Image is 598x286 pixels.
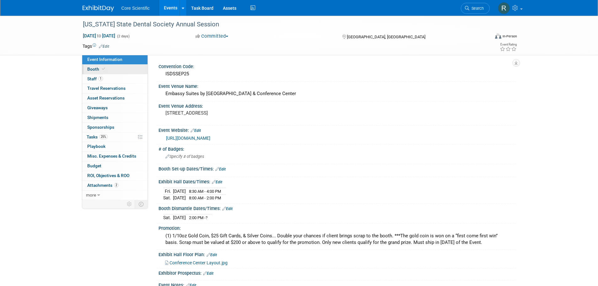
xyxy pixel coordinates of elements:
span: Attachments [87,183,119,188]
a: Budget [82,161,148,171]
span: Budget [87,163,101,168]
span: 2:00 PM - [189,215,207,220]
i: Booth reservation complete [102,67,105,71]
a: ROI, Objectives & ROO [82,171,148,181]
span: Shipments [87,115,108,120]
span: Asset Reservations [87,95,125,100]
a: [URL][DOMAIN_NAME] [166,136,210,141]
a: Tasks25% [82,132,148,142]
span: Playbook [87,144,105,149]
a: Sponsorships [82,123,148,132]
img: Format-Inperson.png [495,34,501,39]
td: Sat. [163,214,173,221]
img: Rachel Wolff [498,2,510,14]
a: Giveaways [82,103,148,113]
button: Committed [193,33,231,40]
span: (2 days) [116,34,130,38]
td: Personalize Event Tab Strip [124,200,135,208]
div: Convention Code: [159,62,516,70]
div: Event Website: [159,126,516,134]
div: In-Person [502,34,517,39]
span: Core Scientific [121,6,150,11]
a: Edit [191,128,201,133]
div: Booth Dismantle Dates/Times: [159,204,516,212]
a: Asset Reservations [82,94,148,103]
div: Exhibit Hall Dates/Times: [159,177,516,185]
span: Specify # of badges [165,154,204,159]
div: Exhibitor Prospectus: [159,268,516,277]
td: Tags [83,43,109,49]
div: Exhibit Hall Floor Plan: [159,250,516,258]
div: ISDSSEP25 [163,69,511,79]
span: 25% [99,134,108,139]
span: [DATE] [DATE] [83,33,116,39]
div: Event Format [453,33,517,42]
a: Booth [82,65,148,74]
span: 8:30 AM - 4:00 PM [189,189,221,194]
a: Edit [215,167,226,171]
span: Search [469,6,484,11]
div: Event Venue Address: [159,101,516,109]
img: ExhibitDay [83,5,114,12]
a: Edit [222,207,233,211]
td: [DATE] [173,188,186,195]
div: Event Rating [500,43,517,46]
span: ? [206,215,207,220]
span: ROI, Objectives & ROO [87,173,129,178]
pre: [STREET_ADDRESS] [165,110,300,116]
div: Promotion: [159,224,516,231]
div: [US_STATE] State Dental Society Annual Session [81,19,480,30]
div: # of Badges: [159,144,516,152]
span: [GEOGRAPHIC_DATA], [GEOGRAPHIC_DATA] [347,35,425,39]
span: 1 [98,76,103,81]
span: Travel Reservations [87,86,126,91]
span: to [96,33,102,38]
td: [DATE] [173,195,186,201]
span: Staff [87,76,103,81]
span: Conference Center Layout.jpg [170,260,228,265]
a: Playbook [82,142,148,151]
a: more [82,191,148,200]
span: Booth [87,67,106,72]
div: Event Venue Name: [159,82,516,89]
td: Fri. [163,188,173,195]
a: Edit [207,253,217,257]
a: Search [461,3,490,14]
td: [DATE] [173,214,186,221]
a: Edit [212,180,222,184]
a: Shipments [82,113,148,122]
span: 8:00 AM - 2:00 PM [189,196,221,200]
span: more [86,192,96,197]
div: Embassy Suites by [GEOGRAPHIC_DATA] & Conference Center [163,89,511,99]
a: Misc. Expenses & Credits [82,152,148,161]
a: Conference Center Layout.jpg [165,260,228,265]
td: Sat. [163,195,173,201]
a: Staff1 [82,74,148,84]
span: Tasks [87,134,108,139]
a: Edit [203,271,213,276]
div: Booth Set-up Dates/Times: [159,164,516,172]
span: Giveaways [87,105,108,110]
span: Sponsorships [87,125,114,130]
div: (1) 1/10oz Gold Coin, $25 Gift Cards, & Silver Coins... Double your chances if client brings scra... [163,231,511,248]
a: Event Information [82,55,148,64]
span: 2 [114,183,119,187]
span: Event Information [87,57,122,62]
td: Toggle Event Tabs [135,200,148,208]
a: Travel Reservations [82,84,148,93]
a: Edit [99,44,109,49]
span: Misc. Expenses & Credits [87,154,136,159]
a: Attachments2 [82,181,148,190]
